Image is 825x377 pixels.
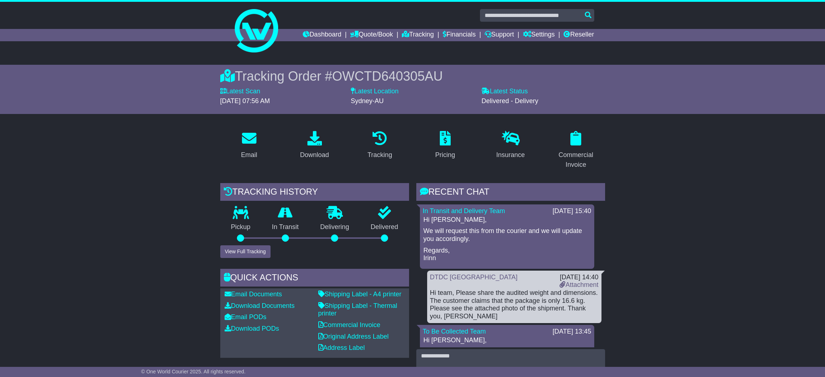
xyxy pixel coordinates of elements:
[318,321,380,329] a: Commercial Invoice
[220,183,409,203] div: Tracking history
[367,150,392,160] div: Tracking
[564,29,594,41] a: Reseller
[318,302,397,317] a: Shipping Label - Thermal printer
[318,291,401,298] a: Shipping Label - A4 printer
[241,150,257,160] div: Email
[430,128,460,162] a: Pricing
[424,336,591,344] p: Hi [PERSON_NAME],
[435,150,455,160] div: Pricing
[424,216,591,224] p: Hi [PERSON_NAME],
[351,97,384,105] span: Sydney-AU
[225,291,282,298] a: Email Documents
[310,223,360,231] p: Delivering
[220,245,271,258] button: View Full Tracking
[416,183,605,203] div: RECENT CHAT
[318,344,365,351] a: Address Label
[547,128,605,172] a: Commercial Invoice
[523,29,555,41] a: Settings
[485,29,514,41] a: Support
[220,97,270,105] span: [DATE] 07:56 AM
[481,88,528,96] label: Latest Status
[496,150,525,160] div: Insurance
[423,207,505,215] a: In Transit and Delivery Team
[225,325,279,332] a: Download PODs
[430,289,599,320] div: Hi team, Please share the audited weight and dimensions. The customer claims that the package is ...
[303,29,341,41] a: Dashboard
[443,29,476,41] a: Financials
[220,68,605,84] div: Tracking Order #
[225,302,295,309] a: Download Documents
[424,247,591,262] p: Regards, Irinn
[220,223,261,231] p: Pickup
[318,333,389,340] a: Original Address Label
[424,227,591,243] p: We will request this from the courier and we will update you accordingly.
[430,274,518,281] a: DTDC [GEOGRAPHIC_DATA]
[332,69,443,84] span: OWCTD640305AU
[423,328,486,335] a: To Be Collected Team
[402,29,434,41] a: Tracking
[553,328,591,336] div: [DATE] 13:45
[492,128,530,162] a: Insurance
[225,313,267,321] a: Email PODs
[261,223,310,231] p: In Transit
[363,128,397,162] a: Tracking
[560,274,598,281] div: [DATE] 14:40
[236,128,262,162] a: Email
[220,269,409,288] div: Quick Actions
[220,88,260,96] label: Latest Scan
[350,29,393,41] a: Quote/Book
[481,97,538,105] span: Delivered - Delivery
[560,281,598,288] a: Attachment
[553,207,591,215] div: [DATE] 15:40
[295,128,333,162] a: Download
[552,150,600,170] div: Commercial Invoice
[351,88,399,96] label: Latest Location
[360,223,409,231] p: Delivered
[300,150,329,160] div: Download
[141,369,246,374] span: © One World Courier 2025. All rights reserved.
